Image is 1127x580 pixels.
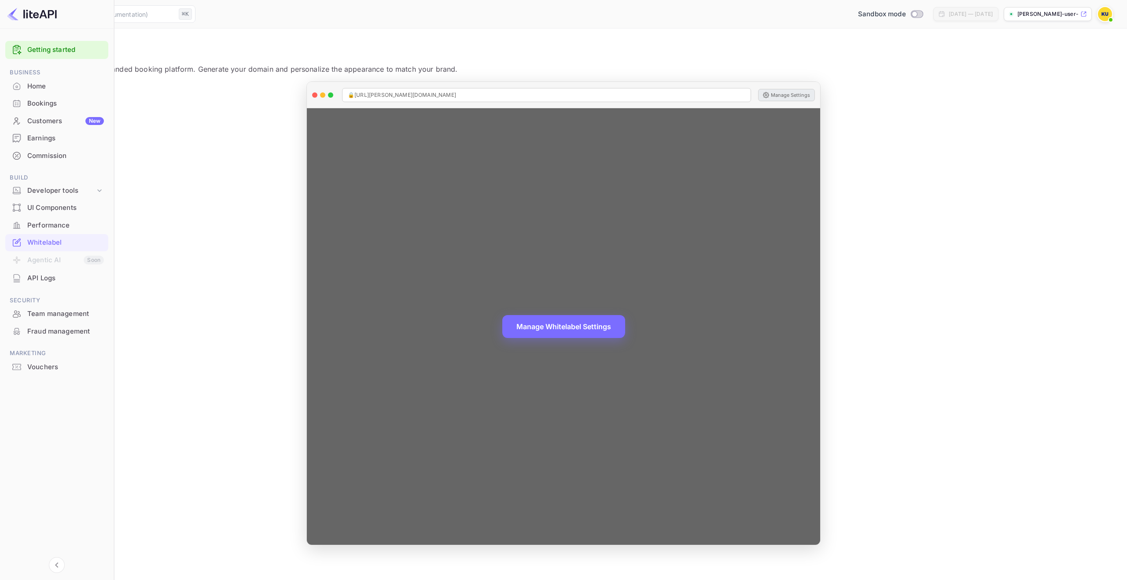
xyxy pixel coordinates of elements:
div: Performance [5,217,108,234]
div: Vouchers [5,359,108,376]
div: UI Components [27,203,104,213]
div: ⌘K [179,8,192,20]
div: [DATE] — [DATE] [949,10,993,18]
a: UI Components [5,199,108,216]
div: Home [5,78,108,95]
a: Bookings [5,95,108,111]
a: Home [5,78,108,94]
a: API Logs [5,270,108,286]
a: Performance [5,217,108,233]
div: Team management [5,305,108,323]
div: New [85,117,104,125]
div: Whitelabel [5,234,108,251]
span: Build [5,173,108,183]
div: Customers [27,116,104,126]
a: Vouchers [5,359,108,375]
a: Earnings [5,130,108,146]
div: Developer tools [5,183,108,198]
a: Getting started [27,45,104,55]
button: Manage Settings [758,89,815,101]
div: Switch to Production mode [854,9,926,19]
div: CustomersNew [5,113,108,130]
div: Developer tools [27,186,95,196]
div: Getting started [5,41,108,59]
p: [PERSON_NAME]-user-nxcbp.nuit... [1017,10,1079,18]
span: Marketing [5,349,108,358]
button: Collapse navigation [49,557,65,573]
div: Bookings [27,99,104,109]
a: Fraud management [5,323,108,339]
div: Commission [27,151,104,161]
div: Home [27,81,104,92]
div: API Logs [27,273,104,283]
p: Whitelabel [11,46,1116,57]
a: Team management [5,305,108,322]
img: LiteAPI logo [7,7,57,21]
div: Whitelabel [27,238,104,248]
div: Commission [5,147,108,165]
div: Bookings [5,95,108,112]
div: Earnings [27,133,104,143]
div: Fraud management [5,323,108,340]
span: Business [5,68,108,77]
p: Create and customize your branded booking platform. Generate your domain and personalize the appe... [11,64,1116,74]
div: UI Components [5,199,108,217]
img: Kasper User [1098,7,1112,21]
div: Fraud management [27,327,104,337]
a: Whitelabel [5,234,108,250]
div: Performance [27,220,104,231]
div: API Logs [5,270,108,287]
div: Vouchers [27,362,104,372]
a: Commission [5,147,108,164]
div: Earnings [5,130,108,147]
div: Team management [27,309,104,319]
span: Sandbox mode [858,9,906,19]
button: Manage Whitelabel Settings [502,315,625,338]
a: CustomersNew [5,113,108,129]
span: 🔒 [URL][PERSON_NAME][DOMAIN_NAME] [348,91,456,99]
span: Security [5,296,108,305]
